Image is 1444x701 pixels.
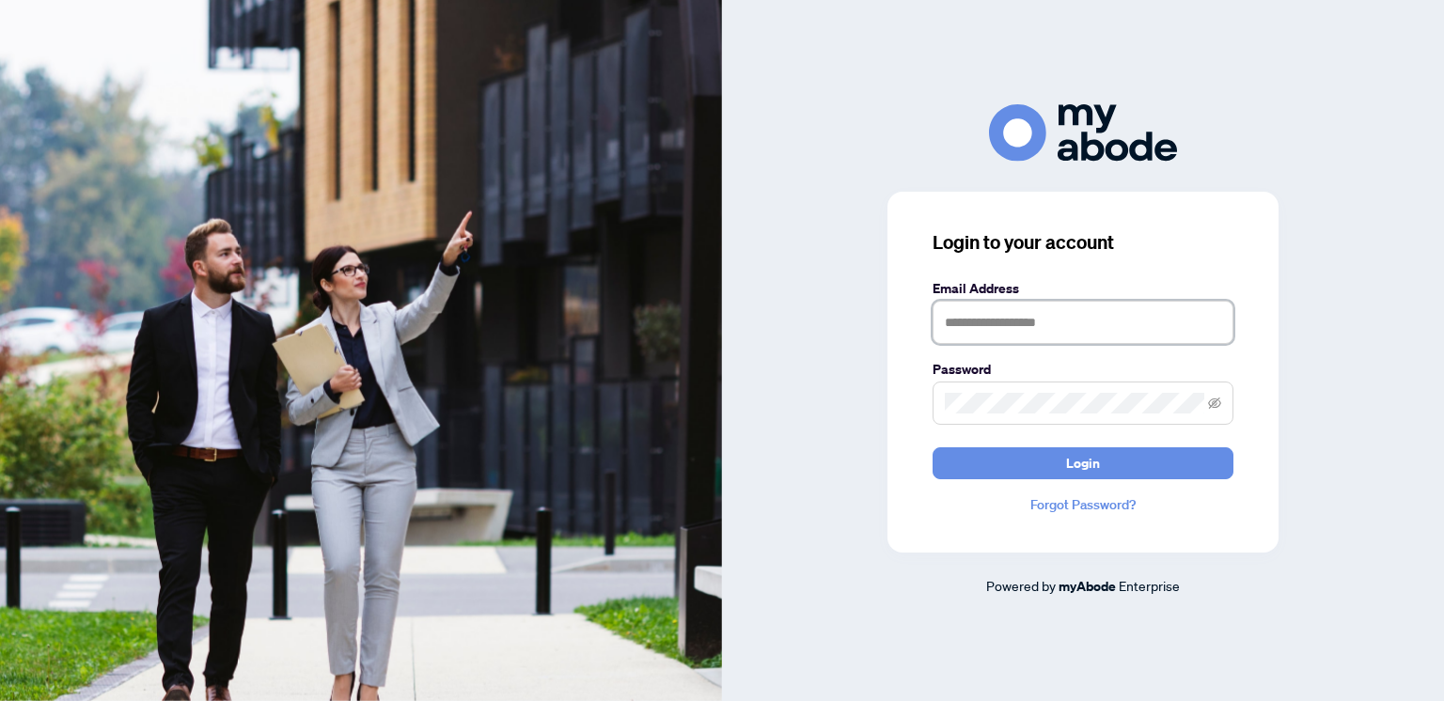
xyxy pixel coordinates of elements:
[989,104,1177,162] img: ma-logo
[1066,448,1100,478] span: Login
[933,278,1233,299] label: Email Address
[933,494,1233,515] a: Forgot Password?
[933,359,1233,380] label: Password
[986,577,1056,594] span: Powered by
[1059,576,1116,597] a: myAbode
[1208,397,1221,410] span: eye-invisible
[1119,577,1180,594] span: Enterprise
[933,447,1233,479] button: Login
[933,229,1233,256] h3: Login to your account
